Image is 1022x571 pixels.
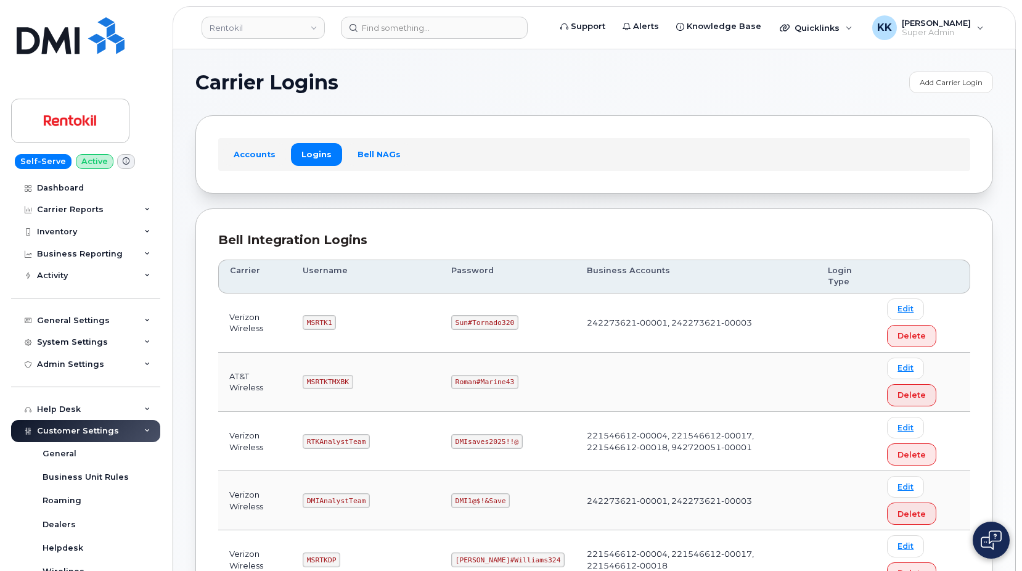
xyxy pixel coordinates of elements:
code: DMIsaves2025!!@ [451,434,523,449]
th: Password [440,260,576,294]
a: Edit [887,358,924,379]
button: Delete [887,325,936,347]
button: Delete [887,384,936,406]
td: Verizon Wireless [218,412,292,471]
code: Sun#Tornado320 [451,315,518,330]
a: Edit [887,535,924,557]
img: Open chat [981,530,1002,550]
td: AT&T Wireless [218,353,292,412]
th: Carrier [218,260,292,294]
span: Delete [897,330,926,342]
a: Edit [887,417,924,438]
th: Business Accounts [576,260,817,294]
div: Bell Integration Logins [218,231,970,249]
code: RTKAnalystTeam [303,434,370,449]
a: Logins [291,143,342,165]
th: Login Type [817,260,876,294]
code: MSRTKDP [303,553,340,567]
code: MSRTK1 [303,315,336,330]
td: Verizon Wireless [218,294,292,353]
a: Add Carrier Login [909,72,993,93]
span: Delete [897,508,926,520]
code: MSRTKTMXBK [303,375,353,390]
span: Delete [897,389,926,401]
code: DMIAnalystTeam [303,493,370,508]
td: 221546612-00004, 221546612-00017, 221546612-00018, 942720051-00001 [576,412,817,471]
a: Edit [887,476,924,498]
button: Delete [887,503,936,525]
span: Carrier Logins [195,73,338,92]
a: Bell NAGs [347,143,411,165]
code: DMI1@$!&Save [451,493,510,508]
a: Edit [887,298,924,320]
a: Accounts [223,143,286,165]
td: 242273621-00001, 242273621-00003 [576,294,817,353]
code: [PERSON_NAME]#Williams324 [451,553,565,567]
th: Username [292,260,440,294]
button: Delete [887,443,936,466]
code: Roman#Marine43 [451,375,518,390]
span: Delete [897,449,926,461]
td: 242273621-00001, 242273621-00003 [576,471,817,530]
td: Verizon Wireless [218,471,292,530]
